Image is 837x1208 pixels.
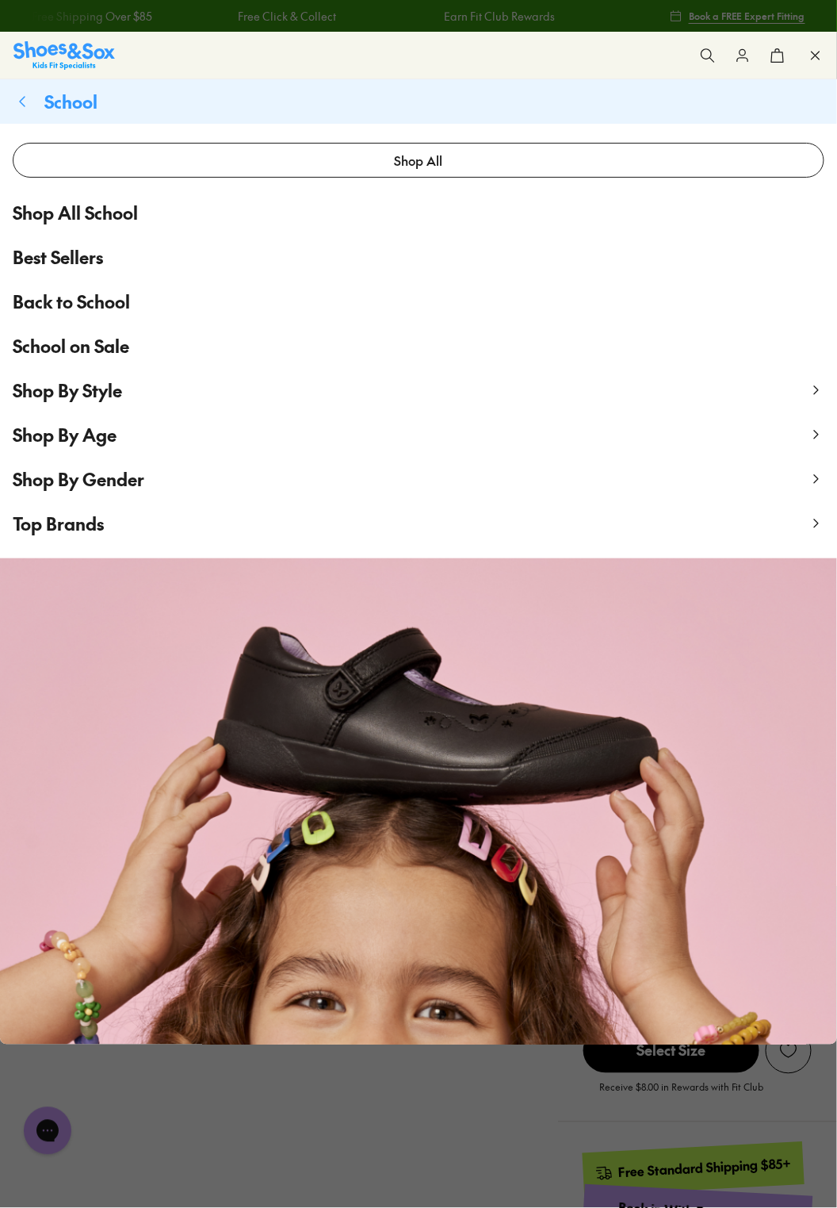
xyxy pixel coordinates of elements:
[16,1102,79,1160] iframe: Gorgias live chat messenger
[30,8,151,25] a: Free Shipping Over $85
[237,8,335,25] a: Free Click & Collect
[13,41,115,69] a: Shoes & Sox
[583,1029,759,1073] span: Select Size
[13,244,103,270] span: Best Sellers
[618,1155,792,1181] div: Free Standard Shipping $85+
[13,512,104,535] span: Top Brands
[670,2,805,30] a: Book a FREE Expert Fitting
[443,8,554,25] a: Earn Fit Club Rewards
[583,1142,805,1196] a: Free Standard Shipping $85+
[13,289,130,315] span: Back to School
[13,143,824,178] a: Shop All
[13,467,144,491] span: Shop By Gender
[13,333,129,359] span: School on Sale
[44,90,97,113] span: School
[13,378,122,402] span: Shop By Style
[13,200,138,226] span: Shop All School
[13,41,115,69] img: SNS_Logo_Responsive.svg
[689,9,805,23] span: Book a FREE Expert Fitting
[766,1028,812,1074] button: Add to Wishlist
[583,1028,759,1074] button: Select Size
[13,423,117,447] span: Shop By Age
[599,1080,764,1109] p: Receive $8.00 in Rewards with Fit Club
